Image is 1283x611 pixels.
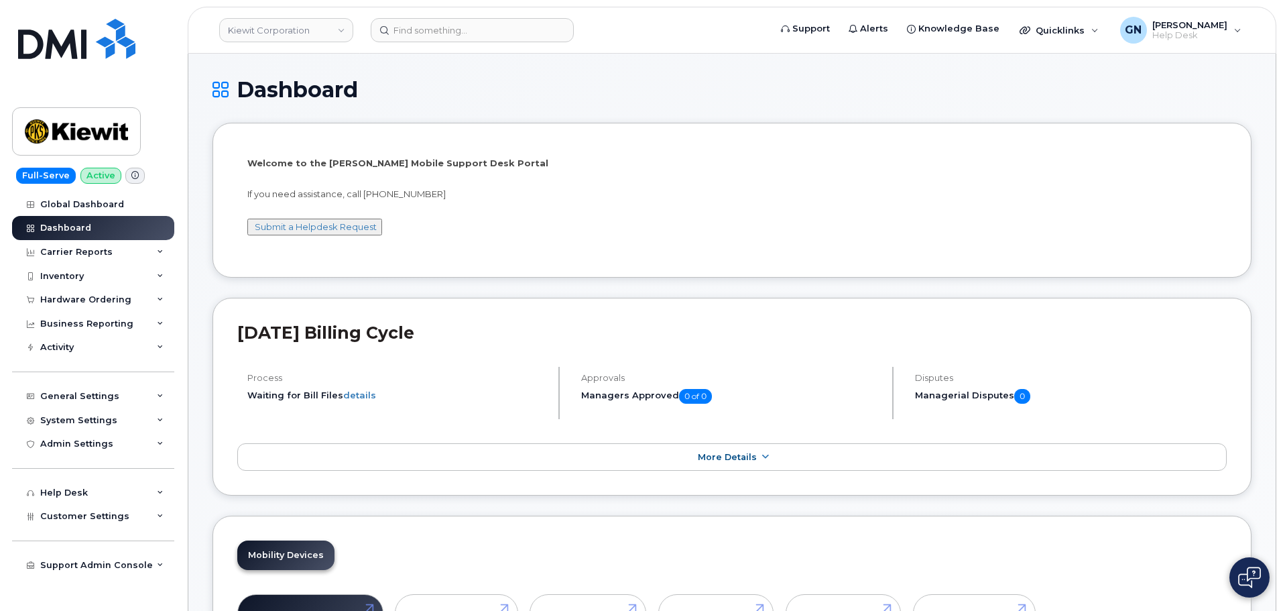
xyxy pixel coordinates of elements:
a: details [343,390,376,400]
h5: Managers Approved [581,389,881,404]
p: Welcome to the [PERSON_NAME] Mobile Support Desk Portal [247,157,1217,170]
p: If you need assistance, call [PHONE_NUMBER] [247,188,1217,201]
a: Submit a Helpdesk Request [255,221,377,232]
span: More Details [698,452,757,462]
span: 0 of 0 [679,389,712,404]
h5: Managerial Disputes [915,389,1227,404]
span: 0 [1014,389,1030,404]
li: Waiting for Bill Files [247,389,547,402]
h4: Disputes [915,373,1227,383]
button: Submit a Helpdesk Request [247,219,382,235]
a: Mobility Devices [237,541,334,570]
h2: [DATE] Billing Cycle [237,323,1227,343]
h4: Process [247,373,547,383]
h1: Dashboard [212,78,1251,101]
h4: Approvals [581,373,881,383]
img: Open chat [1238,567,1261,588]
